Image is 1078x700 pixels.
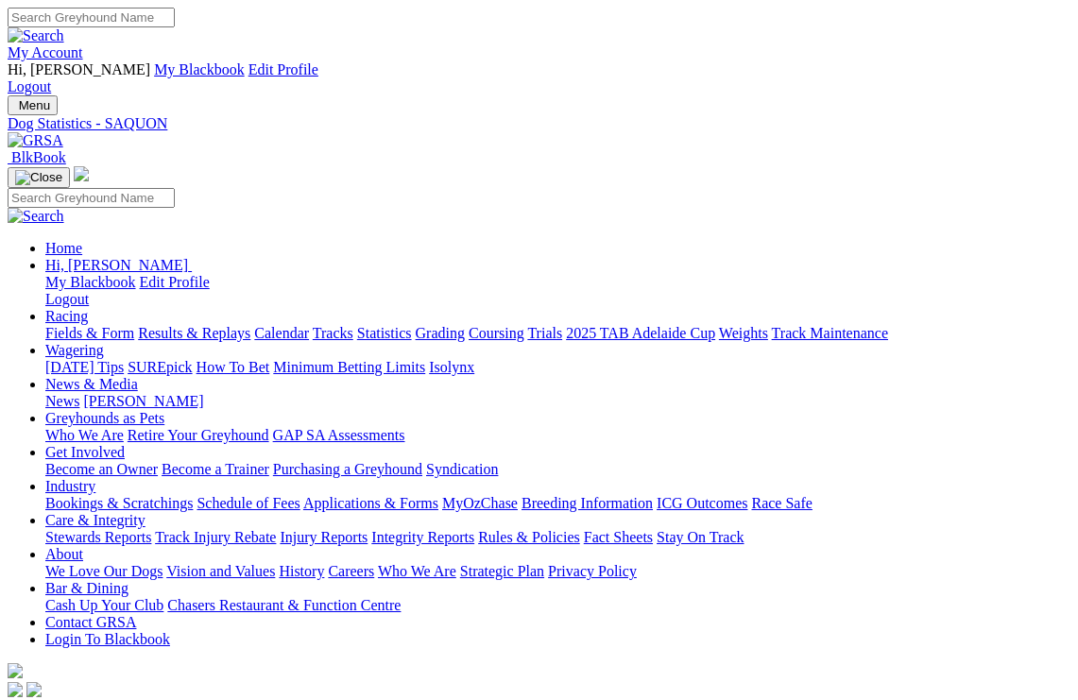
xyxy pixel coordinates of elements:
[45,393,1070,410] div: News & Media
[45,597,1070,614] div: Bar & Dining
[460,563,544,579] a: Strategic Plan
[8,208,64,225] img: Search
[8,132,63,149] img: GRSA
[45,291,89,307] a: Logout
[478,529,580,545] a: Rules & Policies
[416,325,465,341] a: Grading
[8,167,70,188] button: Toggle navigation
[45,529,151,545] a: Stewards Reports
[357,325,412,341] a: Statistics
[442,495,518,511] a: MyOzChase
[45,274,136,290] a: My Blackbook
[167,597,401,613] a: Chasers Restaurant & Function Centre
[19,98,50,112] span: Menu
[45,427,1070,444] div: Greyhounds as Pets
[313,325,353,341] a: Tracks
[45,308,88,324] a: Racing
[273,427,405,443] a: GAP SA Assessments
[45,546,83,562] a: About
[128,427,269,443] a: Retire Your Greyhound
[83,393,203,409] a: [PERSON_NAME]
[303,495,438,511] a: Applications & Forms
[11,149,66,165] span: BlkBook
[719,325,768,341] a: Weights
[197,359,270,375] a: How To Bet
[548,563,637,579] a: Privacy Policy
[74,166,89,181] img: logo-grsa-white.png
[45,563,1070,580] div: About
[45,580,128,596] a: Bar & Dining
[45,257,192,273] a: Hi, [PERSON_NAME]
[657,495,747,511] a: ICG Outcomes
[522,495,653,511] a: Breeding Information
[26,682,42,697] img: twitter.svg
[8,78,51,94] a: Logout
[8,61,1070,95] div: My Account
[45,563,163,579] a: We Love Our Dogs
[328,563,374,579] a: Careers
[248,61,318,77] a: Edit Profile
[772,325,888,341] a: Track Maintenance
[45,495,193,511] a: Bookings & Scratchings
[429,359,474,375] a: Isolynx
[154,61,245,77] a: My Blackbook
[279,563,324,579] a: History
[8,188,175,208] input: Search
[280,529,368,545] a: Injury Reports
[45,325,134,341] a: Fields & Form
[426,461,498,477] a: Syndication
[8,8,175,27] input: Search
[45,325,1070,342] div: Racing
[8,44,83,60] a: My Account
[197,495,299,511] a: Schedule of Fees
[8,61,150,77] span: Hi, [PERSON_NAME]
[140,274,210,290] a: Edit Profile
[15,170,62,185] img: Close
[378,563,456,579] a: Who We Are
[566,325,715,341] a: 2025 TAB Adelaide Cup
[128,359,192,375] a: SUREpick
[45,461,1070,478] div: Get Involved
[8,682,23,697] img: facebook.svg
[8,149,66,165] a: BlkBook
[45,376,138,392] a: News & Media
[45,614,136,630] a: Contact GRSA
[138,325,250,341] a: Results & Replays
[584,529,653,545] a: Fact Sheets
[45,631,170,647] a: Login To Blackbook
[45,512,145,528] a: Care & Integrity
[254,325,309,341] a: Calendar
[45,257,188,273] span: Hi, [PERSON_NAME]
[45,393,79,409] a: News
[273,359,425,375] a: Minimum Betting Limits
[8,27,64,44] img: Search
[45,444,125,460] a: Get Involved
[45,410,164,426] a: Greyhounds as Pets
[469,325,524,341] a: Coursing
[166,563,275,579] a: Vision and Values
[45,461,158,477] a: Become an Owner
[527,325,562,341] a: Trials
[45,274,1070,308] div: Hi, [PERSON_NAME]
[751,495,812,511] a: Race Safe
[45,478,95,494] a: Industry
[45,359,1070,376] div: Wagering
[45,342,104,358] a: Wagering
[8,663,23,678] img: logo-grsa-white.png
[8,95,58,115] button: Toggle navigation
[273,461,422,477] a: Purchasing a Greyhound
[162,461,269,477] a: Become a Trainer
[45,359,124,375] a: [DATE] Tips
[8,115,1070,132] a: Dog Statistics - SAQUON
[45,495,1070,512] div: Industry
[657,529,744,545] a: Stay On Track
[155,529,276,545] a: Track Injury Rebate
[45,597,163,613] a: Cash Up Your Club
[45,240,82,256] a: Home
[45,529,1070,546] div: Care & Integrity
[45,427,124,443] a: Who We Are
[371,529,474,545] a: Integrity Reports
